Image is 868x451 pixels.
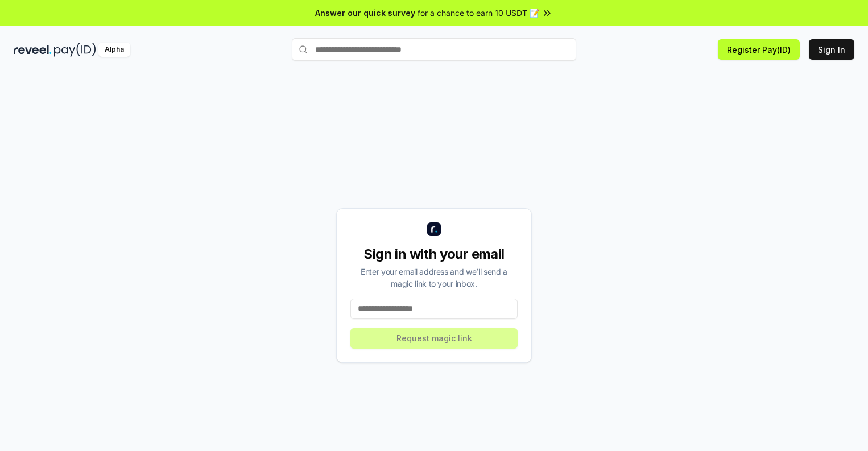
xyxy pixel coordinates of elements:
button: Sign In [809,39,854,60]
span: Answer our quick survey [315,7,415,19]
img: reveel_dark [14,43,52,57]
img: pay_id [54,43,96,57]
div: Sign in with your email [350,245,518,263]
div: Enter your email address and we’ll send a magic link to your inbox. [350,266,518,289]
button: Register Pay(ID) [718,39,800,60]
img: logo_small [427,222,441,236]
div: Alpha [98,43,130,57]
span: for a chance to earn 10 USDT 📝 [418,7,539,19]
